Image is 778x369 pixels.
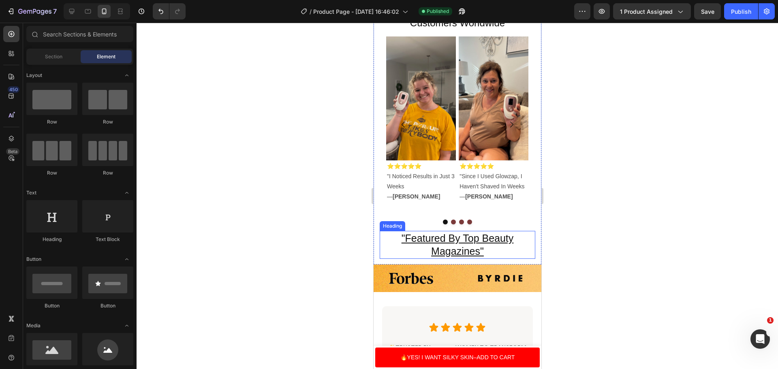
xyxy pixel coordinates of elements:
span: Toggle open [120,186,133,199]
span: Section [45,53,62,60]
div: Row [82,169,133,177]
button: 7 [3,3,60,19]
div: Row [82,118,133,126]
div: Button [82,302,133,309]
div: Text Block [82,236,133,243]
span: Text [26,189,36,196]
iframe: Design area [374,23,541,369]
input: Search Sections & Elements [26,26,133,42]
span: Toggle open [120,69,133,82]
span: Toggle open [120,253,133,266]
div: Undo/Redo [153,3,186,19]
div: Publish [731,7,751,16]
div: 450 [8,86,19,93]
button: 1 product assigned [613,3,691,19]
button: Save [694,3,721,19]
span: Layout [26,72,42,79]
span: Toggle open [120,319,133,332]
span: Media [26,322,41,329]
span: 1 [767,317,774,324]
span: / [310,7,312,16]
span: Product Page - [DATE] 16:46:02 [313,7,399,16]
div: Row [26,118,77,126]
span: 1 product assigned [620,7,673,16]
span: Save [701,8,714,15]
div: Beta [6,148,19,155]
p: 7 [53,6,57,16]
div: Heading [26,236,77,243]
iframe: Intercom live chat [750,329,770,349]
div: Button [26,302,77,309]
button: Publish [724,3,758,19]
span: Element [97,53,115,60]
span: Button [26,256,41,263]
span: Published [427,8,449,15]
div: Row [26,169,77,177]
